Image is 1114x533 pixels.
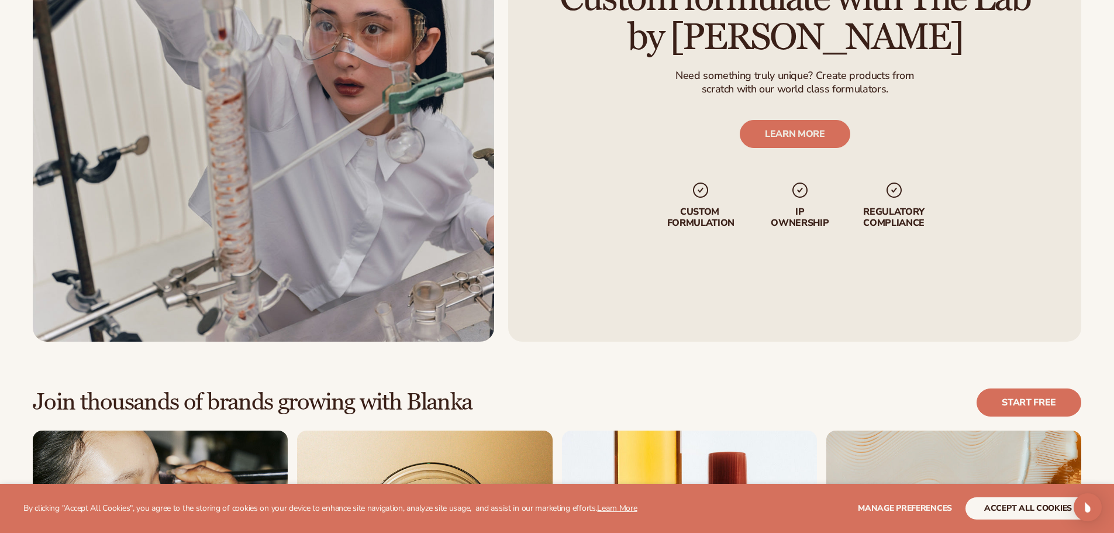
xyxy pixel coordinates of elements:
p: regulatory compliance [862,207,925,229]
span: Manage preferences [858,503,952,514]
p: IP Ownership [770,207,829,229]
a: Start free [977,388,1081,417]
h2: Join thousands of brands growing with Blanka [33,390,472,415]
p: By clicking "Accept All Cookies", you agree to the storing of cookies on your device to enhance s... [23,504,637,514]
button: accept all cookies [965,497,1091,520]
a: LEARN MORE [739,120,850,148]
p: Custom formulation [664,207,737,229]
p: scratch with our world class formulators. [675,82,914,96]
img: checkmark_svg [884,181,903,200]
div: Open Intercom Messenger [1074,493,1102,521]
button: Manage preferences [858,497,952,520]
img: checkmark_svg [691,181,710,200]
p: Need something truly unique? Create products from [675,69,914,82]
img: checkmark_svg [790,181,809,200]
a: Learn More [597,503,637,514]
